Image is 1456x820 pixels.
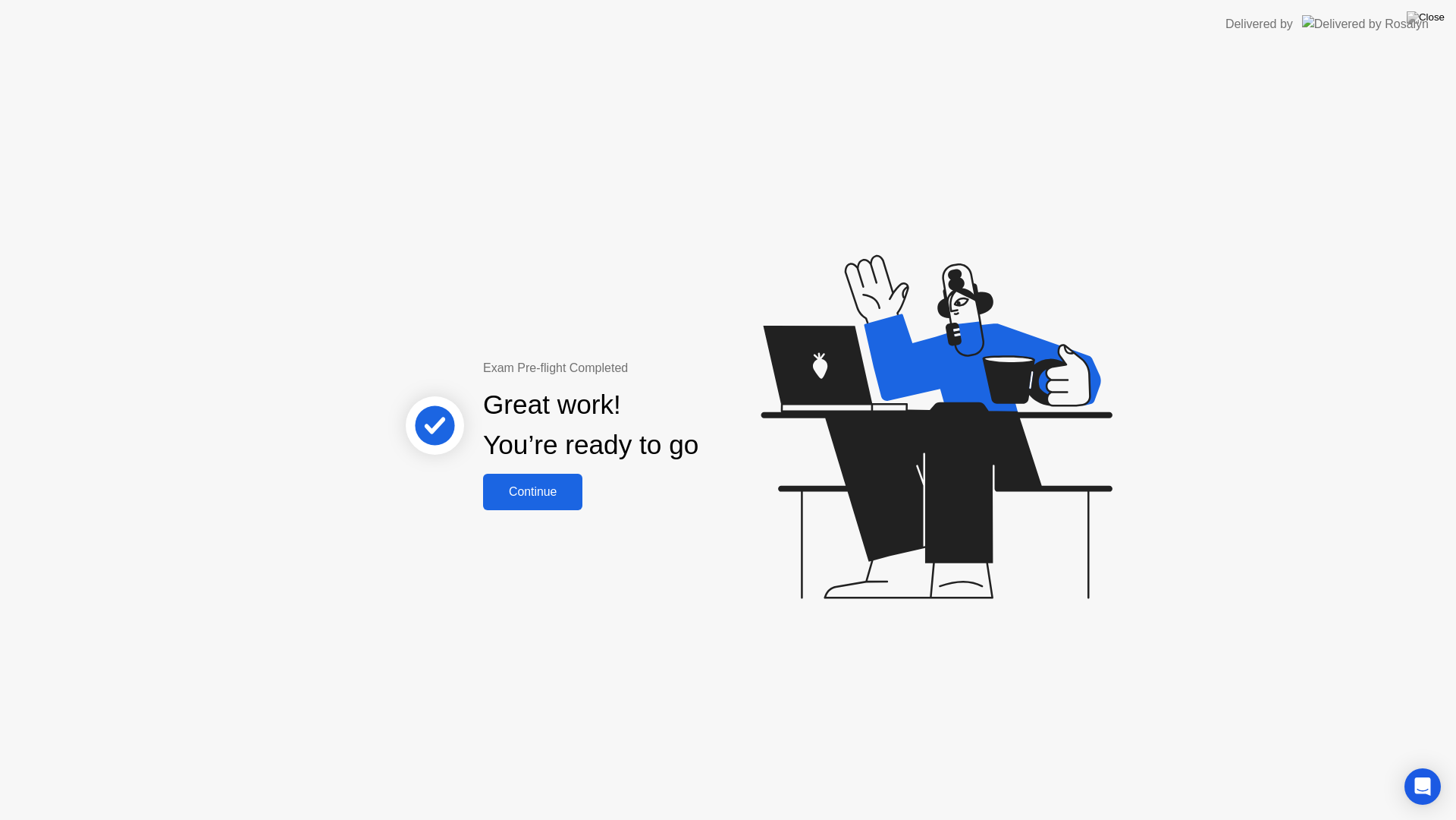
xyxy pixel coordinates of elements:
div: Open Intercom Messenger [1404,768,1441,805]
div: Continue [488,485,578,499]
div: Exam Pre-flight Completed [483,359,796,377]
div: Great work! You’re ready to go [483,385,698,465]
div: Delivered by [1225,15,1293,33]
img: Delivered by Rosalyn [1302,15,1429,33]
img: Close [1407,11,1445,24]
button: Continue [483,474,582,510]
